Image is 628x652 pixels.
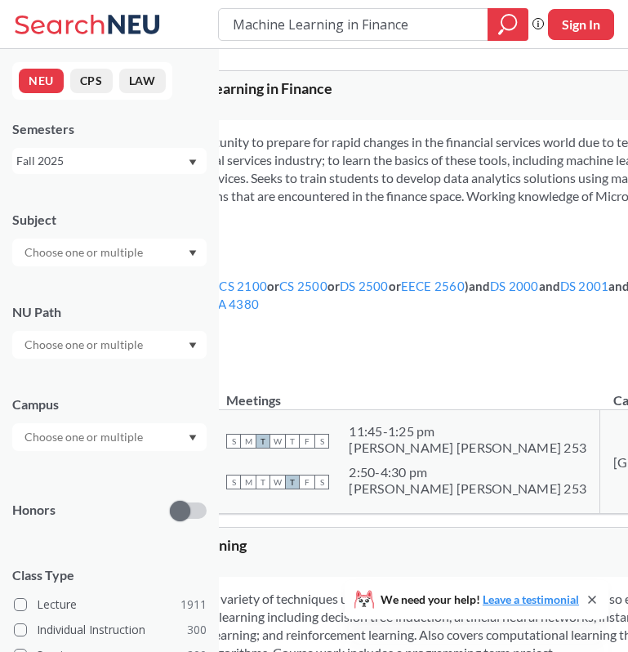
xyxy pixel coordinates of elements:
span: S [226,475,241,489]
span: F [300,434,314,449]
div: Fall 2025 [16,152,187,170]
span: W [270,475,285,489]
div: Subject [12,211,207,229]
div: 2:50 - 4:30 pm [349,464,586,480]
span: 1911 [180,596,207,614]
div: Fall 2025Dropdown arrow [12,148,207,174]
svg: magnifying glass [498,13,518,36]
a: DS 2001 [560,279,609,293]
div: [PERSON_NAME] [PERSON_NAME] 253 [349,440,586,456]
span: 300 [187,621,207,639]
a: FINA 4380 [198,297,259,311]
a: EECE 2560 [401,279,465,293]
div: Dropdown arrow [12,239,207,266]
div: Campus [12,395,207,413]
div: Dropdown arrow [12,331,207,359]
a: CS 2500 [279,279,327,293]
span: F [300,475,314,489]
button: NEU [19,69,64,93]
span: S [226,434,241,449]
span: T [256,475,270,489]
label: Lecture [14,594,207,615]
input: Choose one or multiple [16,335,154,355]
input: Choose one or multiple [16,427,154,447]
div: Semesters [12,120,207,138]
div: 11:45 - 1:25 pm [349,423,586,440]
div: magnifying glass [488,8,528,41]
svg: Dropdown arrow [189,435,197,441]
span: We need your help! [381,594,579,605]
span: T [285,475,300,489]
svg: Dropdown arrow [189,250,197,257]
div: [PERSON_NAME] [PERSON_NAME] 253 [349,480,586,497]
a: CS 2100 [219,279,267,293]
span: S [314,475,329,489]
a: DS 2000 [490,279,539,293]
svg: Dropdown arrow [189,159,197,166]
div: NU Path [12,303,207,321]
a: DS 2500 [340,279,389,293]
button: CPS [70,69,113,93]
div: Dropdown arrow [12,423,207,451]
span: T [256,434,270,449]
a: Leave a testimonial [483,592,579,606]
button: Sign In [548,9,614,40]
span: Class Type [12,566,207,584]
span: T [285,434,300,449]
span: W [270,434,285,449]
span: CS 6140 : Machine Learning [73,536,247,554]
th: Meetings [213,375,600,410]
span: S [314,434,329,449]
p: Honors [12,501,56,520]
button: LAW [119,69,166,93]
svg: Dropdown arrow [189,342,197,349]
label: Individual Instruction [14,619,207,641]
input: Class, professor, course number, "phrase" [231,11,476,38]
span: M [241,475,256,489]
input: Choose one or multiple [16,243,154,262]
span: M [241,434,256,449]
